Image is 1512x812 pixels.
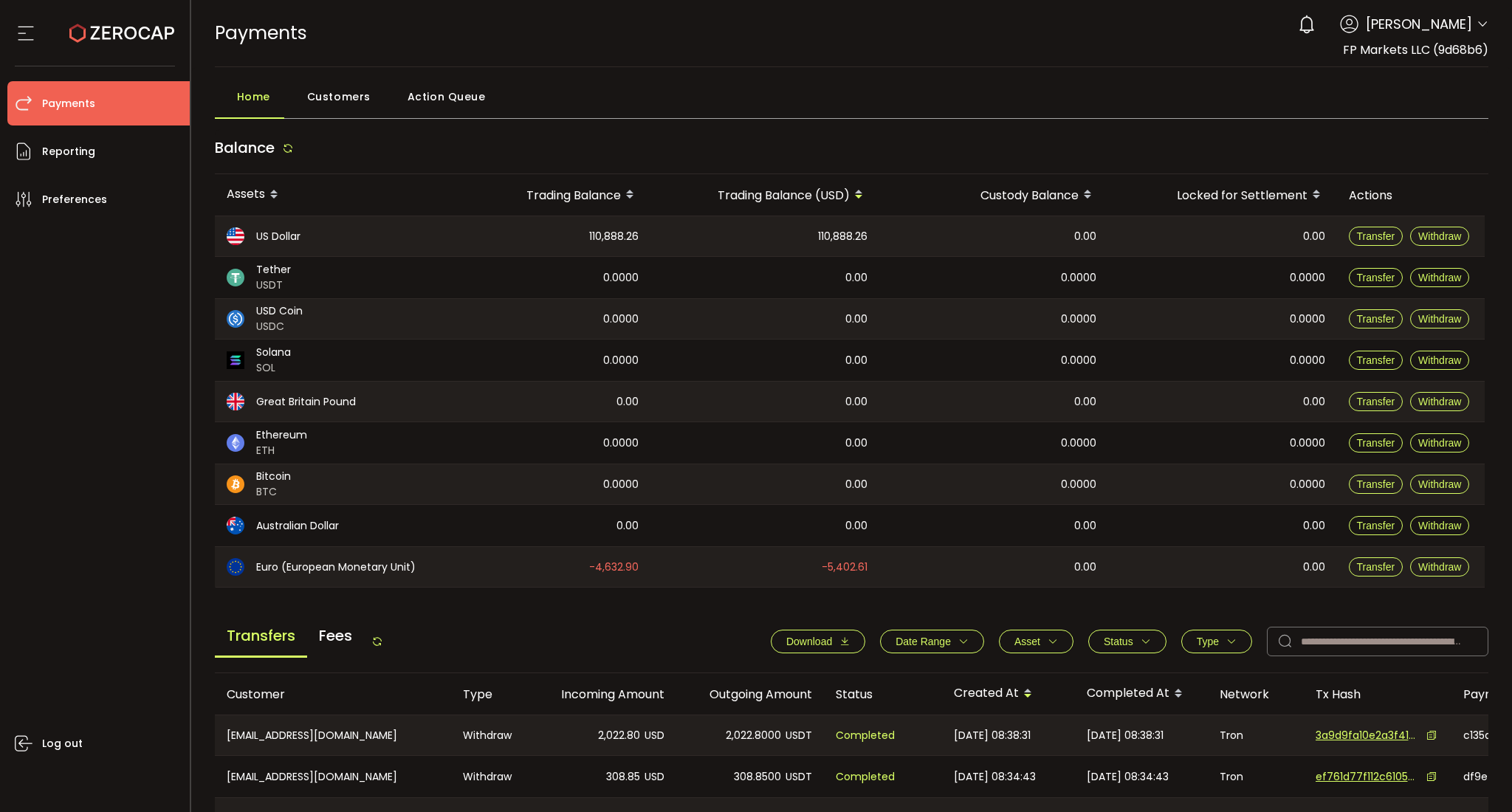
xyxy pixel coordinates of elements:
[896,636,951,647] span: Date Range
[1061,476,1096,493] span: 0.0000
[1410,351,1469,370] button: Withdraw
[824,686,942,703] div: Status
[999,630,1073,653] button: Asset
[1074,393,1096,410] span: 0.00
[227,269,244,286] img: usdt_portfolio.svg
[954,768,1036,785] span: [DATE] 08:34:43
[1087,727,1164,744] span: [DATE] 08:38:31
[1357,520,1395,531] span: Transfer
[1061,352,1096,369] span: 0.0000
[616,393,639,410] span: 0.00
[845,393,867,410] span: 0.00
[256,469,291,484] span: Bitcoin
[215,616,307,658] span: Transfers
[676,686,824,703] div: Outgoing Amount
[880,630,984,653] button: Date Range
[1208,686,1304,703] div: Network
[1357,354,1395,366] span: Transfer
[1410,433,1469,453] button: Withdraw
[845,476,867,493] span: 0.00
[1108,182,1337,207] div: Locked for Settlement
[1357,561,1395,573] span: Transfer
[42,93,95,114] span: Payments
[1418,520,1461,531] span: Withdraw
[1290,352,1325,369] span: 0.0000
[1349,557,1403,577] button: Transfer
[1349,268,1403,287] button: Transfer
[227,351,244,369] img: sol_portfolio.png
[227,475,244,493] img: btc_portfolio.svg
[215,686,451,703] div: Customer
[42,733,83,754] span: Log out
[1290,476,1325,493] span: 0.0000
[1337,187,1485,204] div: Actions
[734,768,781,785] span: 308.8500
[1290,269,1325,286] span: 0.0000
[1410,227,1469,246] button: Withdraw
[1061,435,1096,452] span: 0.0000
[227,558,244,576] img: eur_portfolio.svg
[1418,478,1461,490] span: Withdraw
[1349,475,1403,494] button: Transfer
[845,269,867,286] span: 0.00
[1088,630,1166,653] button: Status
[1418,561,1461,573] span: Withdraw
[589,228,639,245] span: 110,888.26
[1410,309,1469,328] button: Withdraw
[1349,516,1403,535] button: Transfer
[942,681,1075,706] div: Created At
[645,768,664,785] span: USD
[1303,559,1325,576] span: 0.00
[256,394,356,410] span: Great Britain Pound
[1366,14,1472,34] span: [PERSON_NAME]
[1075,681,1208,706] div: Completed At
[529,686,676,703] div: Incoming Amount
[786,636,832,647] span: Download
[256,319,303,334] span: USDC
[1357,313,1395,325] span: Transfer
[1357,396,1395,407] span: Transfer
[1061,311,1096,328] span: 0.0000
[589,559,639,576] span: -4,632.90
[256,427,307,443] span: Ethereum
[1074,559,1096,576] span: 0.00
[1208,756,1304,797] div: Tron
[256,360,291,376] span: SOL
[1290,435,1325,452] span: 0.0000
[1418,230,1461,242] span: Withdraw
[1410,392,1469,411] button: Withdraw
[307,82,371,111] span: Customers
[42,189,107,210] span: Preferences
[818,228,867,245] span: 110,888.26
[408,82,486,111] span: Action Queue
[1197,636,1219,647] span: Type
[1208,715,1304,755] div: Tron
[845,435,867,452] span: 0.00
[603,269,639,286] span: 0.0000
[1357,230,1395,242] span: Transfer
[237,82,270,111] span: Home
[256,484,291,500] span: BTC
[215,137,275,158] span: Balance
[215,756,451,797] div: [EMAIL_ADDRESS][DOMAIN_NAME]
[650,182,879,207] div: Trading Balance (USD)
[1410,516,1469,535] button: Withdraw
[227,227,244,245] img: usd_portfolio.svg
[845,352,867,369] span: 0.00
[786,727,812,744] span: USDT
[1410,268,1469,287] button: Withdraw
[645,727,664,744] span: USD
[256,303,303,319] span: USD Coin
[1357,437,1395,449] span: Transfer
[954,727,1031,744] span: [DATE] 08:38:31
[1316,728,1419,743] span: 3a9d9fa10e2a3f416e7f57031c50f9e4fe340c8cf7f63e8ce1790b8ee2efdfe9
[256,560,416,575] span: Euro (European Monetary Unit)
[879,182,1108,207] div: Custody Balance
[1316,769,1419,785] span: ef761d77f112c61050072e7710f7fb67e7676895b260cc57adb4b763e9ec28fe
[256,518,339,534] span: Australian Dollar
[845,311,867,328] span: 0.00
[1418,354,1461,366] span: Withdraw
[836,768,895,785] span: Completed
[1014,636,1040,647] span: Asset
[1303,228,1325,245] span: 0.00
